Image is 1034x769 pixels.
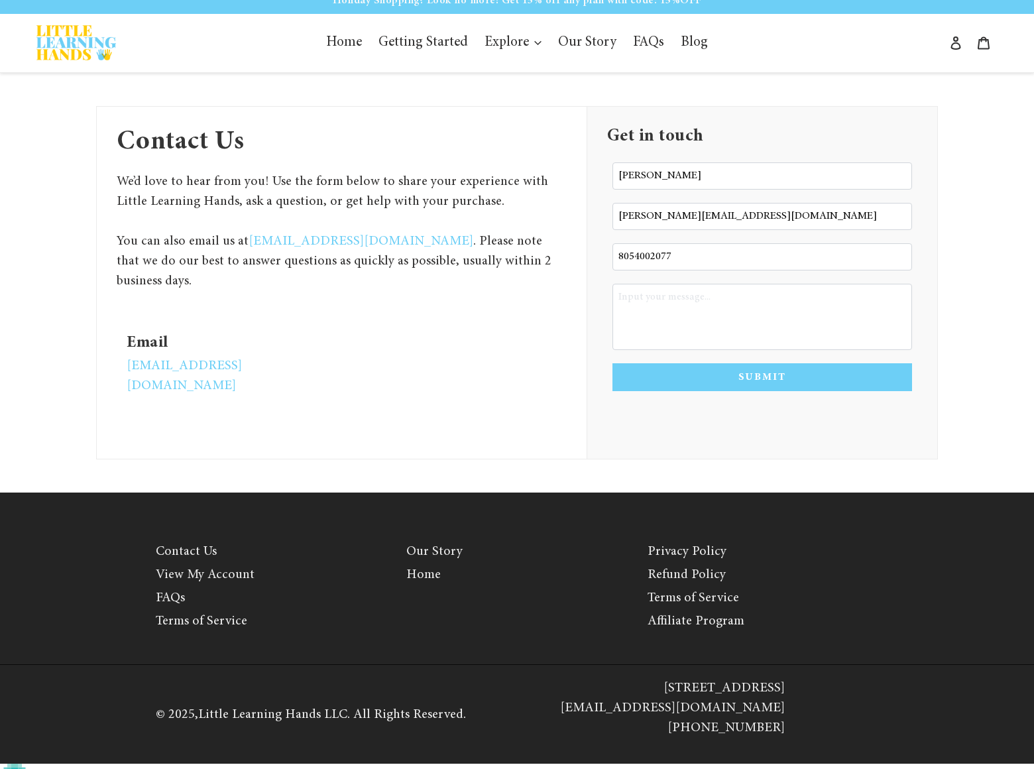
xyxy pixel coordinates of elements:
a: Little Learning Hands LLC [198,708,347,721]
button: Explore [478,30,548,56]
a: View My Account [156,568,255,581]
span: Our Story [558,36,616,50]
a: Contact Us [156,545,217,558]
button: SUBMIT [612,363,912,391]
a: Terms of Service [648,591,739,605]
p: [STREET_ADDRESS] [560,678,785,738]
a: Home [319,30,369,56]
a: [PHONE_NUMBER] [667,721,785,735]
span: Get in touch [607,127,704,147]
a: [EMAIL_ADDRESS][DOMAIN_NAME] [560,701,785,715]
a: Home [406,568,441,581]
span: FAQs [633,36,664,50]
input: Please type in your name... [612,162,912,190]
span: Getting Started [378,36,468,50]
a: FAQs [156,591,185,605]
a: Privacy Policy [648,545,726,558]
input: Please type in your phone number... [612,243,912,270]
input: Please type in your email... [612,203,912,230]
span: Email [127,334,168,353]
a: Our Story [406,545,463,558]
a: Getting Started [372,30,475,56]
a: Affiliate Program [648,615,744,628]
a: Terms of Service [156,615,247,628]
span: Home [326,36,362,50]
span: We’d love to hear from you! Use the form below to share your experience with Little Learning Hand... [117,172,567,291]
img: Little Learning Hands [36,25,116,60]
span: Contact Us [117,127,245,158]
a: Our Story [551,30,623,56]
a: FAQs [626,30,671,56]
div: © 2025, . All Rights Reserved. [156,705,466,725]
span: Blog [681,36,708,50]
a: Blog [674,30,715,56]
a: [EMAIL_ADDRESS][DOMAIN_NAME] [249,235,473,248]
a: Refund Policy [648,568,726,581]
a: [EMAIL_ADDRESS][DOMAIN_NAME] [127,359,242,392]
span: Explore [485,36,529,50]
